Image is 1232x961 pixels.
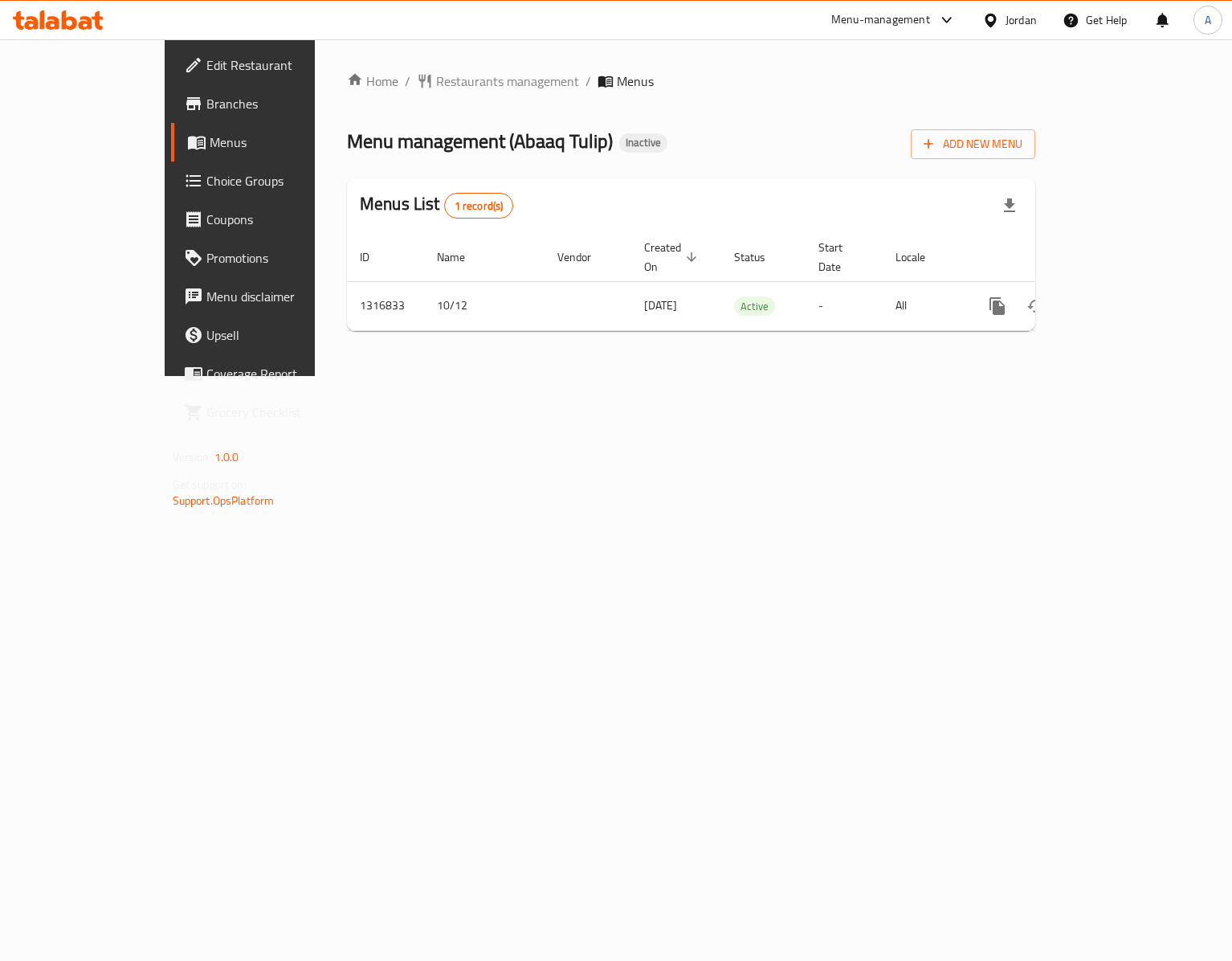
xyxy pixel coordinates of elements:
td: All [883,281,965,330]
span: Locale [895,247,946,267]
a: Coupons [171,200,370,239]
a: Promotions [171,239,370,277]
span: Vendor [557,247,612,267]
span: Edit Restaurant [206,55,357,75]
span: Upsell [206,325,357,345]
a: Grocery Checklist [171,393,370,431]
span: Menus [210,133,357,152]
span: Branches [206,94,357,113]
div: Menu-management [831,10,930,30]
span: Promotions [206,248,357,268]
a: Home [347,72,398,91]
button: Add New Menu [911,129,1035,159]
div: Jordan [1006,11,1037,29]
span: [DATE] [644,295,677,316]
table: enhanced table [347,233,1145,331]
span: Version: [173,447,212,468]
li: / [405,72,410,91]
td: - [806,281,883,330]
span: A [1205,11,1211,29]
span: 1.0.0 [214,447,239,468]
span: Created On [644,238,702,276]
button: Change Status [1017,287,1055,325]
a: Coverage Report [171,354,370,393]
span: Name [437,247,486,267]
span: Coverage Report [206,364,357,383]
span: Start Date [818,238,863,276]
td: 10/12 [424,281,545,330]
a: Choice Groups [171,162,370,200]
span: Status [734,247,786,267]
a: Edit Restaurant [171,46,370,84]
span: Choice Groups [206,171,357,190]
span: Active [734,297,775,316]
a: Menu disclaimer [171,277,370,316]
span: Menu disclaimer [206,287,357,306]
a: Menus [171,123,370,162]
nav: breadcrumb [347,72,1035,91]
h2: Menus List [360,192,513,219]
span: ID [360,247,390,267]
div: Inactive [619,133,667,153]
li: / [585,72,591,91]
span: Add New Menu [924,134,1022,154]
td: 1316833 [347,281,424,330]
span: Inactive [619,136,667,149]
span: Get support on: [173,474,247,495]
a: Branches [171,84,370,123]
th: Actions [965,233,1145,282]
div: Total records count [444,193,514,219]
span: 1 record(s) [445,198,513,214]
a: Restaurants management [417,72,579,91]
span: Menu management ( Abaaq Tulip ) [347,123,613,159]
div: Export file [990,186,1029,225]
span: Restaurants management [436,72,579,91]
span: Coupons [206,210,357,229]
span: Menus [617,72,654,91]
a: Support.OpsPlatform [173,490,275,511]
span: Grocery Checklist [206,403,357,422]
a: Upsell [171,316,370,354]
button: more [978,287,1017,325]
div: Active [734,296,775,316]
